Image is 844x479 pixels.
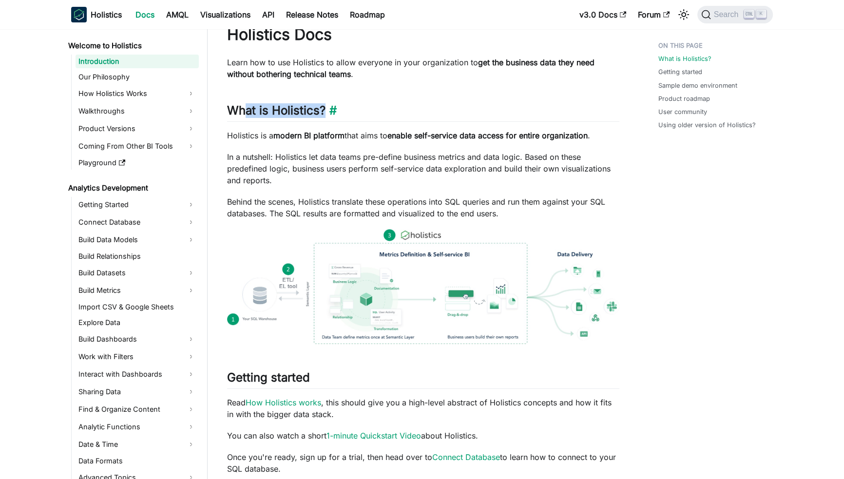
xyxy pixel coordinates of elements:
[432,452,500,462] a: Connect Database
[227,397,619,420] p: Read , this should give you a high-level abstract of Holistics concepts and how it fits in with t...
[65,181,199,195] a: Analytics Development
[91,9,122,20] b: Holistics
[658,67,702,77] a: Getting started
[76,454,199,468] a: Data Formats
[227,25,619,44] h1: Holistics Docs
[130,7,160,22] a: Docs
[256,7,280,22] a: API
[658,107,707,116] a: User community
[227,229,619,344] img: How Holistics fits in your Data Stack
[76,121,199,136] a: Product Versions
[756,10,766,19] kbd: K
[227,57,619,80] p: Learn how to use Holistics to allow everyone in your organization to .
[697,6,773,23] button: Search (Ctrl+K)
[326,103,337,117] a: Direct link to What is Holistics?
[676,7,691,22] button: Switch between dark and light mode (currently light mode)
[658,81,737,90] a: Sample demo environment
[574,7,632,22] a: v3.0 Docs
[344,7,391,22] a: Roadmap
[76,349,199,364] a: Work with Filters
[273,131,345,140] strong: modern BI platform
[76,156,199,170] a: Playground
[76,86,199,101] a: How Holistics Works
[76,70,199,84] a: Our Philosophy
[246,398,321,407] a: How Holistics works
[76,331,199,347] a: Build Dashboards
[76,55,199,68] a: Introduction
[227,451,619,475] p: Once you're ready, sign up for a trial, then head over to to learn how to connect to your SQL dat...
[658,120,756,130] a: Using older version of Holistics?
[160,7,194,22] a: AMQL
[194,7,256,22] a: Visualizations
[227,103,619,122] h2: What is Holistics?
[76,214,199,230] a: Connect Database
[76,402,199,417] a: Find & Organize Content
[76,283,199,298] a: Build Metrics
[76,419,199,435] a: Analytic Functions
[227,196,619,219] p: Behind the scenes, Holistics translate these operations into SQL queries and run them against you...
[711,10,745,19] span: Search
[76,384,199,400] a: Sharing Data
[76,316,199,329] a: Explore Data
[61,29,208,479] nav: Docs sidebar
[227,151,619,186] p: In a nutshell: Holistics let data teams pre-define business metrics and data logic. Based on thes...
[227,430,619,441] p: You can also watch a short about Holistics.
[76,366,199,382] a: Interact with Dashboards
[76,197,199,212] a: Getting Started
[71,7,122,22] a: HolisticsHolistics
[280,7,344,22] a: Release Notes
[76,138,199,154] a: Coming From Other BI Tools
[227,130,619,141] p: Holistics is a that aims to .
[76,232,199,248] a: Build Data Models
[326,431,421,441] a: 1-minute Quickstart Video
[76,437,199,452] a: Date & Time
[227,370,619,389] h2: Getting started
[632,7,675,22] a: Forum
[387,131,588,140] strong: enable self-service data access for entire organization
[76,265,199,281] a: Build Datasets
[76,249,199,263] a: Build Relationships
[76,300,199,314] a: Import CSV & Google Sheets
[65,39,199,53] a: Welcome to Holistics
[658,94,710,103] a: Product roadmap
[76,103,199,119] a: Walkthroughs
[71,7,87,22] img: Holistics
[658,54,711,63] a: What is Holistics?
